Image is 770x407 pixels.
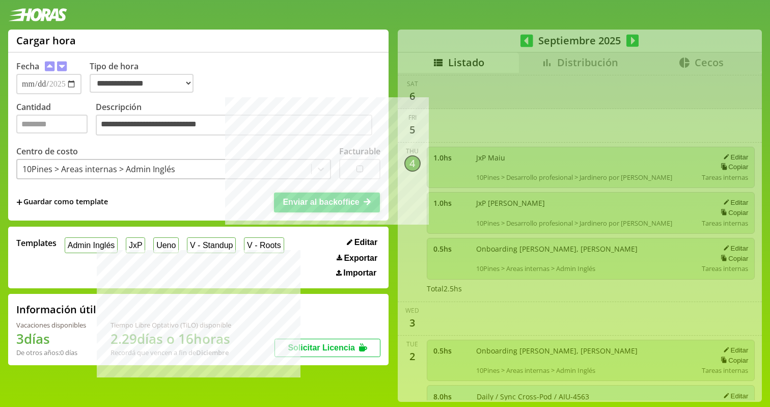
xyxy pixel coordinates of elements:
[16,101,96,139] label: Cantidad
[96,101,380,139] label: Descripción
[16,146,78,157] label: Centro de costo
[274,193,380,212] button: Enviar al backoffice
[16,61,39,72] label: Fecha
[16,237,57,249] span: Templates
[283,198,359,206] span: Enviar al backoffice
[343,268,376,278] span: Importar
[153,237,179,253] button: Ueno
[344,237,380,248] button: Editar
[65,237,118,253] button: Admin Inglés
[196,348,229,357] b: Diciembre
[90,61,202,94] label: Tipo de hora
[288,343,355,352] span: Solicitar Licencia
[16,197,108,208] span: +Guardar como template
[90,74,194,93] select: Tipo de hora
[111,348,231,357] div: Recordá que vencen a fin de
[126,237,145,253] button: JxP
[16,303,96,316] h2: Información útil
[96,115,372,136] textarea: Descripción
[16,330,86,348] h1: 3 días
[16,348,86,357] div: De otros años: 0 días
[354,238,377,247] span: Editar
[111,320,231,330] div: Tiempo Libre Optativo (TiLO) disponible
[111,330,231,348] h1: 2.29 días o 16 horas
[339,146,380,157] label: Facturable
[244,237,284,253] button: V - Roots
[16,197,22,208] span: +
[187,237,236,253] button: V - Standup
[8,8,67,21] img: logotipo
[274,339,380,357] button: Solicitar Licencia
[16,320,86,330] div: Vacaciones disponibles
[16,115,88,133] input: Cantidad
[344,254,377,263] span: Exportar
[334,253,380,263] button: Exportar
[16,34,76,47] h1: Cargar hora
[22,164,175,175] div: 10Pines > Areas internas > Admin Inglés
